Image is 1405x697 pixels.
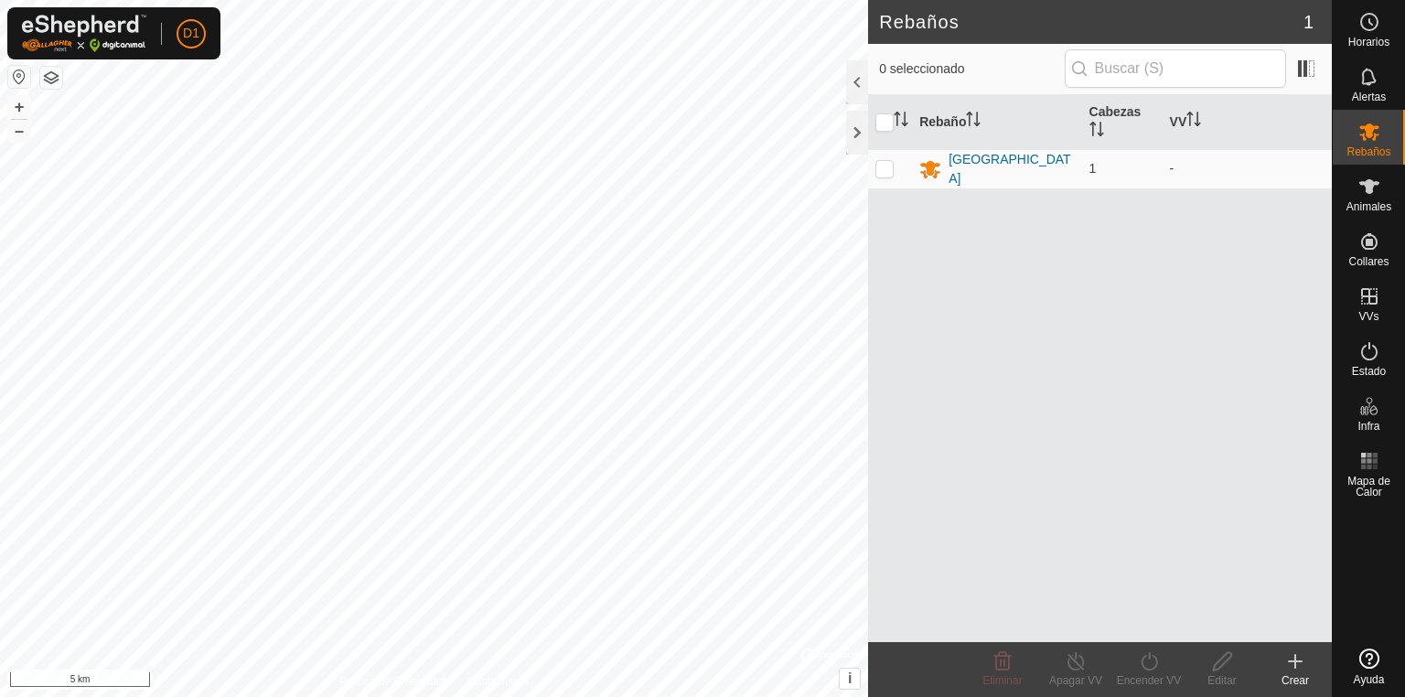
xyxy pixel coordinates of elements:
span: 0 seleccionado [879,59,1064,79]
span: Eliminar [982,674,1022,687]
span: Rebaños [1346,146,1390,157]
span: 1 [1303,8,1314,36]
a: Ayuda [1333,641,1405,692]
p-sorticon: Activar para ordenar [1186,114,1201,129]
span: 1 [1089,161,1097,176]
th: Cabezas [1082,95,1163,150]
span: i [848,670,852,686]
span: D1 [183,24,199,43]
th: Rebaño [912,95,1081,150]
p-sorticon: Activar para ordenar [966,114,981,129]
td: - [1163,149,1332,188]
span: Infra [1357,421,1379,432]
div: Editar [1185,672,1259,689]
a: Contáctenos [467,673,529,690]
span: Alertas [1352,91,1386,102]
span: Animales [1346,201,1391,212]
img: Logo Gallagher [22,15,146,52]
div: Crear [1259,672,1332,689]
p-sorticon: Activar para ordenar [894,114,908,129]
span: Mapa de Calor [1337,476,1400,498]
span: Collares [1348,256,1389,267]
div: Encender VV [1112,672,1185,689]
div: [GEOGRAPHIC_DATA] [949,150,1074,188]
button: – [8,120,30,142]
th: VV [1163,95,1332,150]
a: Política de Privacidad [339,673,445,690]
span: VVs [1358,311,1378,322]
button: i [840,669,860,689]
span: Horarios [1348,37,1389,48]
input: Buscar (S) [1065,49,1286,88]
button: + [8,96,30,118]
button: Capas del Mapa [40,67,62,89]
p-sorticon: Activar para ordenar [1089,124,1104,139]
span: Ayuda [1354,674,1385,685]
h2: Rebaños [879,11,1303,33]
span: Estado [1352,366,1386,377]
div: Apagar VV [1039,672,1112,689]
button: Restablecer Mapa [8,66,30,88]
